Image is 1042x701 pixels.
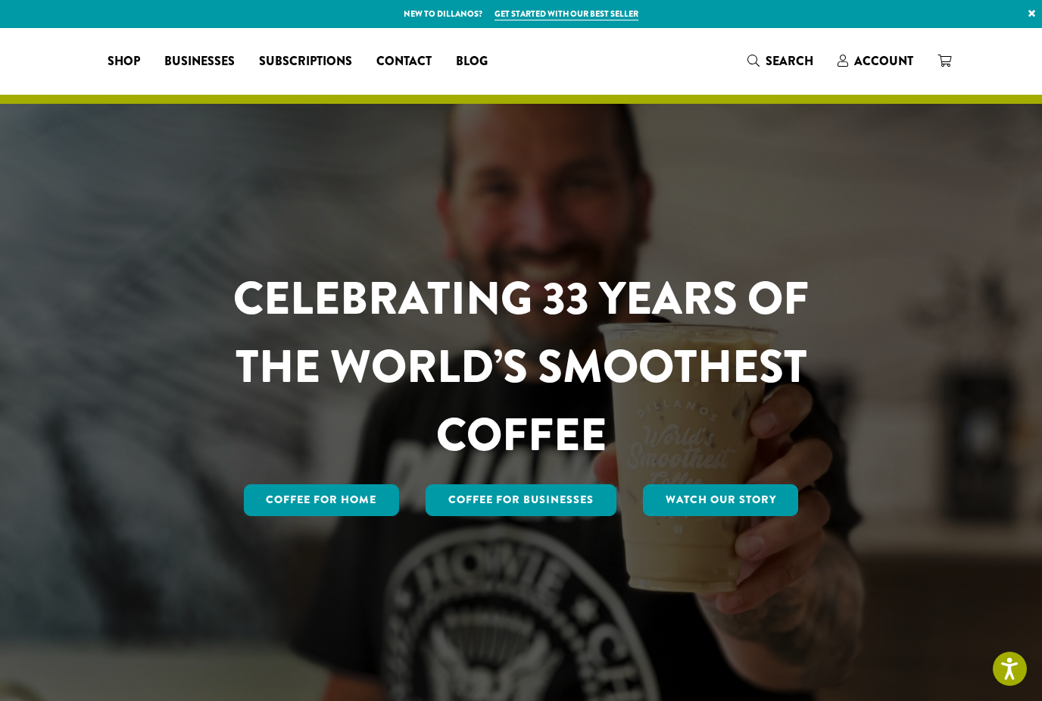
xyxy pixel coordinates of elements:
[456,52,488,71] span: Blog
[376,52,432,71] span: Contact
[854,52,913,70] span: Account
[766,52,813,70] span: Search
[643,484,799,516] a: Watch Our Story
[494,8,638,20] a: Get started with our best seller
[95,49,152,74] a: Shop
[259,52,352,71] span: Subscriptions
[735,49,825,74] a: Search
[189,264,853,469] h1: CELEBRATING 33 YEARS OF THE WORLD’S SMOOTHEST COFFEE
[426,484,616,516] a: Coffee For Businesses
[164,52,235,71] span: Businesses
[244,484,400,516] a: Coffee for Home
[108,52,140,71] span: Shop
